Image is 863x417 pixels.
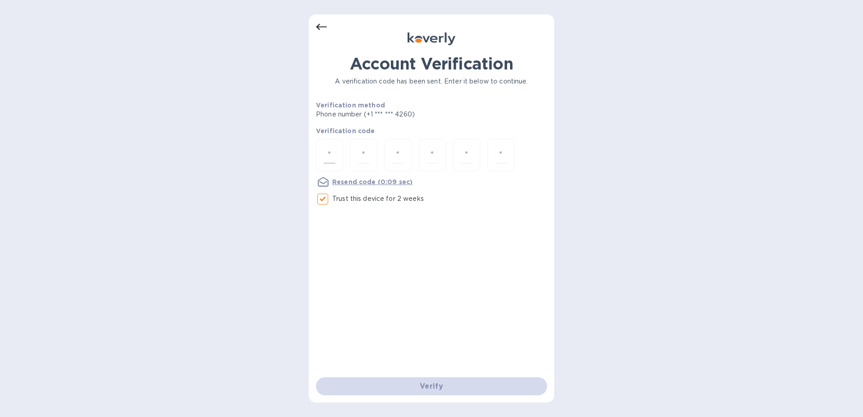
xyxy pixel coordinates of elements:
[316,102,385,109] b: Verification method
[316,77,547,86] p: A verification code has been sent. Enter it below to continue.
[316,54,547,73] h1: Account Verification
[332,194,424,204] p: Trust this device for 2 weeks
[316,110,484,119] p: Phone number (+1 *** *** 4260)
[316,126,547,135] p: Verification code
[332,178,413,185] u: Resend code (0:09 sec)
